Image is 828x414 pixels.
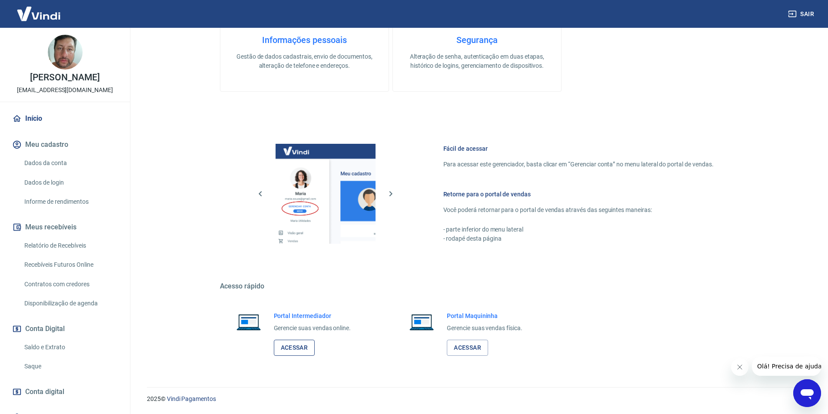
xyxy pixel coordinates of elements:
[274,311,351,320] h6: Portal Intermediador
[10,319,120,338] button: Conta Digital
[25,386,64,398] span: Conta digital
[443,190,714,199] h6: Retorne para o portal de vendas
[21,295,120,312] a: Disponibilização de agenda
[30,73,100,82] p: [PERSON_NAME]
[147,394,807,404] p: 2025 ©
[234,52,375,70] p: Gestão de dados cadastrais, envio de documentos, alteração de telefone e endereços.
[447,324,522,333] p: Gerencie suas vendas física.
[443,205,714,215] p: Você poderá retornar para o portal de vendas através das seguintes maneiras:
[407,52,547,70] p: Alteração de senha, autenticação em duas etapas, histórico de logins, gerenciamento de dispositivos.
[48,35,83,70] img: a935689f-1e26-442d-9033-84cc44c95890.jpeg
[10,109,120,128] a: Início
[21,256,120,274] a: Recebíveis Futuros Online
[10,382,120,401] a: Conta digital
[443,234,714,243] p: - rodapé desta página
[443,160,714,169] p: Para acessar este gerenciador, basta clicar em “Gerenciar conta” no menu lateral do portal de ven...
[167,395,216,402] a: Vindi Pagamentos
[5,6,73,13] span: Olá! Precisa de ajuda?
[443,144,714,153] h6: Fácil de acessar
[21,275,120,293] a: Contratos com credores
[21,193,120,211] a: Informe de rendimentos
[10,0,67,27] img: Vindi
[443,225,714,234] p: - parte inferior do menu lateral
[786,6,818,22] button: Sair
[274,324,351,333] p: Gerencie suas vendas online.
[752,357,821,376] iframe: Mensagem da empresa
[17,86,113,95] p: [EMAIL_ADDRESS][DOMAIN_NAME]
[21,358,120,375] a: Saque
[220,282,735,291] h5: Acesso rápido
[230,311,267,332] img: Imagem de um notebook aberto
[21,237,120,255] a: Relatório de Recebíveis
[731,358,748,376] iframe: Fechar mensagem
[21,174,120,192] a: Dados de login
[21,338,120,356] a: Saldo e Extrato
[407,35,547,45] h4: Segurança
[447,311,522,320] h6: Portal Maquininha
[10,135,120,154] button: Meu cadastro
[793,379,821,407] iframe: Botão para abrir a janela de mensagens
[234,35,375,45] h4: Informações pessoais
[276,144,376,244] img: Imagem da dashboard mostrando o botão de gerenciar conta na sidebar no lado esquerdo
[403,311,440,332] img: Imagem de um notebook aberto
[274,340,315,356] a: Acessar
[21,154,120,172] a: Dados da conta
[447,340,488,356] a: Acessar
[10,218,120,237] button: Meus recebíveis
